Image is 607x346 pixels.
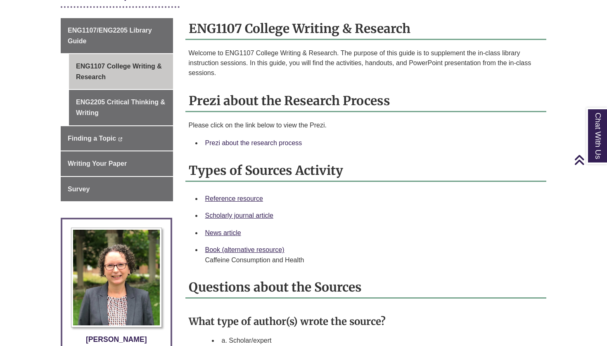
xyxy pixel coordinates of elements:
[61,18,173,53] a: ENG1107/ENG2205 Library Guide
[69,54,173,89] a: ENG1107 College Writing & Research
[205,246,285,253] a: Book (alternative resource)
[71,228,162,327] img: Profile Photo
[205,195,263,202] a: Reference resource
[68,27,152,45] span: ENG1107/ENG2205 Library Guide
[69,334,164,345] div: [PERSON_NAME]
[68,186,90,193] span: Survey
[185,90,547,112] h2: Prezi about the Research Process
[189,48,543,78] p: Welcome to ENG1107 College Writing & Research. The purpose of this guide is to supplement the in-...
[69,228,164,345] a: Profile Photo [PERSON_NAME]
[189,120,543,130] p: Please click on the link below to view the Prezi.
[205,139,302,146] a: Prezi about the research process
[185,277,547,299] h2: Questions about the Sources
[189,315,386,328] strong: What type of author(s) wrote the source?
[185,160,547,182] h2: Types of Sources Activity
[61,18,173,201] div: Guide Page Menu
[61,126,173,151] a: Finding a Topic
[185,18,547,40] h2: ENG1107 College Writing & Research
[61,151,173,176] a: Writing Your Paper
[68,160,127,167] span: Writing Your Paper
[118,137,122,141] i: This link opens in a new window
[205,212,273,219] a: Scholarly journal article
[61,177,173,202] a: Survey
[205,255,540,265] div: Caffeine Consumption and Health
[205,229,241,236] a: News article
[69,90,173,125] a: ENG2205 Critical Thinking & Writing
[574,154,605,165] a: Back to Top
[68,135,116,142] span: Finding a Topic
